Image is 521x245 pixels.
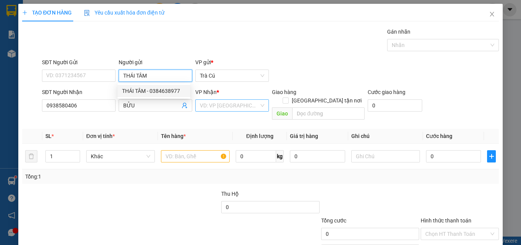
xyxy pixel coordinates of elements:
div: THÁI TÂM - 0384638977 [117,85,190,97]
span: Tổng cước [321,217,346,224]
img: icon [84,10,90,16]
div: THÁI TÂM - 0384638977 [122,87,186,95]
span: Đơn vị tính [86,133,115,139]
span: close [489,11,495,17]
input: Cước giao hàng [368,99,422,112]
span: Giá trị hàng [290,133,318,139]
div: VP gửi [195,58,269,67]
input: Dọc đường [292,107,365,120]
span: CR : [6,49,18,57]
span: Giao [272,107,292,120]
div: SĐT Người Gửi [42,58,116,67]
span: SL [45,133,51,139]
span: plus [22,10,27,15]
span: Thu Hộ [221,191,239,197]
span: Gửi: [6,7,18,15]
div: Tổng: 1 [25,172,202,181]
span: Định lượng [246,133,273,139]
span: Tên hàng [161,133,186,139]
div: Trà Cú [6,6,44,16]
div: 0937370033 [50,33,127,44]
span: [GEOGRAPHIC_DATA] tận nơi [289,96,365,105]
span: kg [276,150,284,162]
button: plus [487,150,496,162]
input: Ghi Chú [351,150,420,162]
div: Người gửi [119,58,192,67]
label: Hình thức thanh toán [421,217,471,224]
div: 60.000 [6,48,45,57]
span: Cước hàng [426,133,452,139]
input: VD: Bàn, Ghế [161,150,230,162]
span: user-add [182,102,188,109]
span: Nhận: [50,6,68,15]
button: Close [481,4,503,25]
button: delete [25,150,37,162]
div: HÀ [50,24,127,33]
span: Khác [91,151,150,162]
span: Yêu cầu xuất hóa đơn điện tử [84,10,164,16]
div: [GEOGRAPHIC_DATA] [50,6,127,24]
span: plus [487,153,495,159]
th: Ghi chú [348,129,423,144]
label: Gán nhãn [387,29,410,35]
span: VP Nhận [195,89,217,95]
span: Trà Cú [200,70,264,81]
input: 0 [290,150,345,162]
label: Cước giao hàng [368,89,405,95]
div: SĐT Người Nhận [42,88,116,96]
span: TẠO ĐƠN HÀNG [22,10,72,16]
span: Giao hàng [272,89,296,95]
